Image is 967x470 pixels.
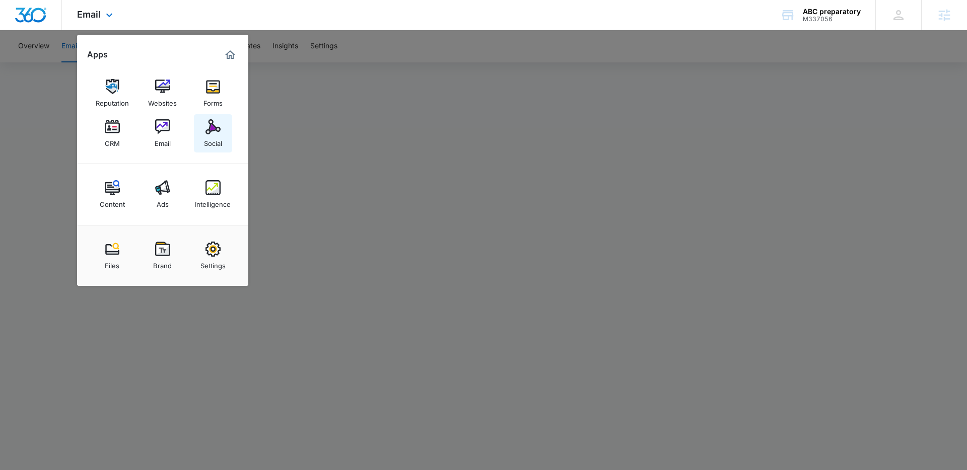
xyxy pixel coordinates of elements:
[144,74,182,112] a: Websites
[144,237,182,275] a: Brand
[93,237,131,275] a: Files
[803,16,861,23] div: account id
[203,94,223,107] div: Forms
[148,94,177,107] div: Websites
[153,257,172,270] div: Brand
[222,47,238,63] a: Marketing 360® Dashboard
[194,237,232,275] a: Settings
[144,175,182,213] a: Ads
[105,134,120,147] div: CRM
[194,74,232,112] a: Forms
[93,74,131,112] a: Reputation
[195,195,231,208] div: Intelligence
[157,195,169,208] div: Ads
[204,134,222,147] div: Social
[194,175,232,213] a: Intelligence
[144,114,182,152] a: Email
[96,94,129,107] div: Reputation
[87,50,108,59] h2: Apps
[155,134,171,147] div: Email
[803,8,861,16] div: account name
[194,114,232,152] a: Social
[77,9,101,20] span: Email
[200,257,226,270] div: Settings
[93,114,131,152] a: CRM
[100,195,125,208] div: Content
[93,175,131,213] a: Content
[105,257,119,270] div: Files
